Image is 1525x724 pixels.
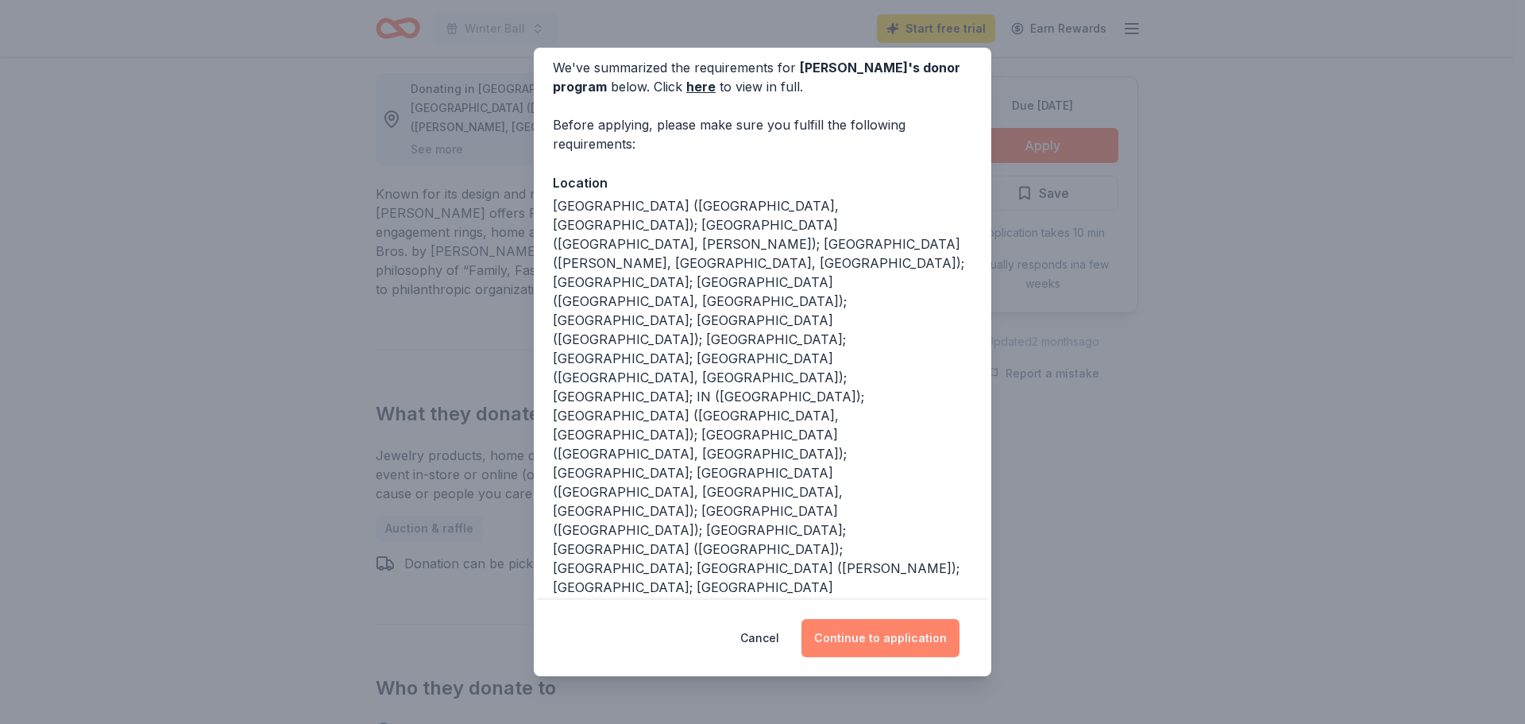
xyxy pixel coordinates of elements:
button: Cancel [740,619,779,657]
div: Before applying, please make sure you fulfill the following requirements: [553,115,972,153]
div: We've summarized the requirements for below. Click to view in full. [553,58,972,96]
div: Location [553,172,972,193]
button: Continue to application [801,619,959,657]
a: here [686,77,716,96]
